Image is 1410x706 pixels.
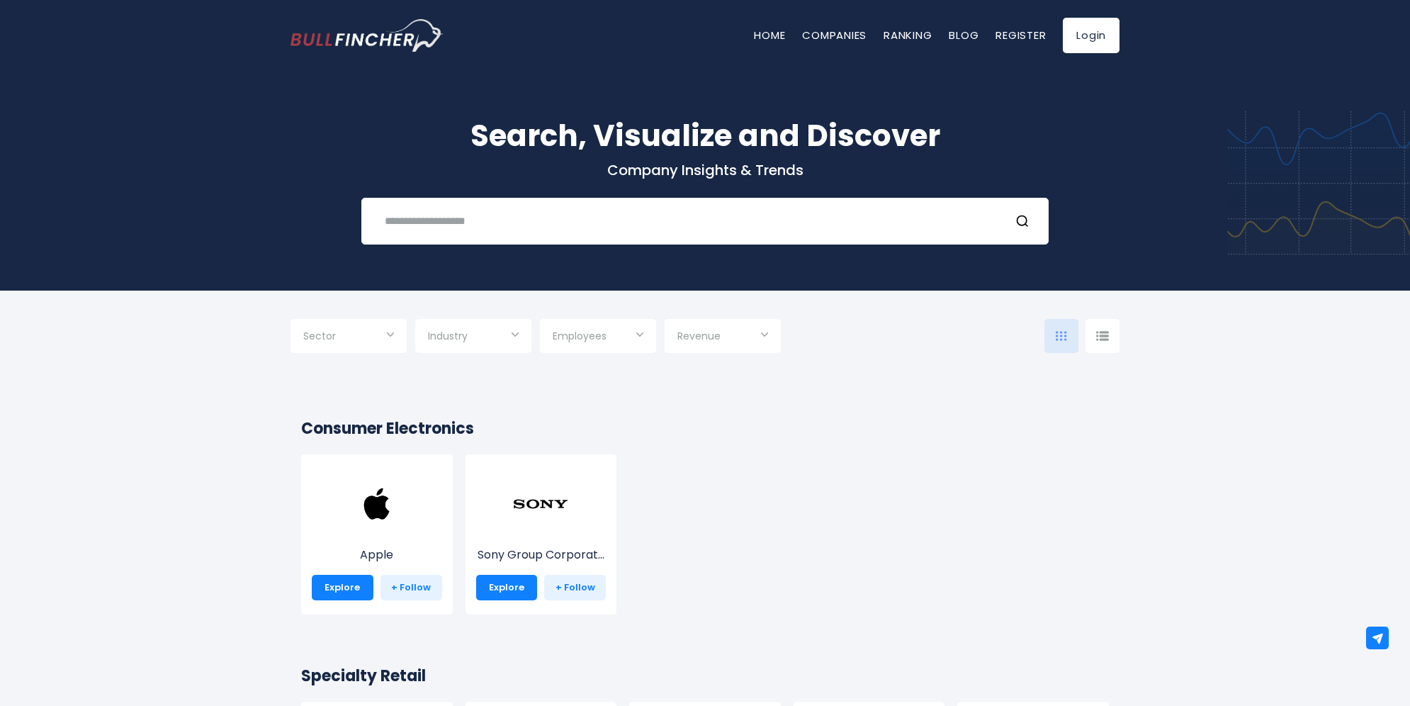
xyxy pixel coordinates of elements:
[301,417,1109,440] h2: Consumer Electronics
[1015,212,1034,230] button: Search
[303,325,394,350] input: Selection
[512,476,569,532] img: SONY.png
[303,330,336,342] span: Sector
[996,28,1046,43] a: Register
[291,161,1119,179] p: Company Insights & Trends
[476,547,607,564] p: Sony Group Corporation
[544,575,606,600] a: + Follow
[428,330,468,342] span: Industry
[802,28,867,43] a: Companies
[553,330,607,342] span: Employees
[754,28,785,43] a: Home
[312,575,373,600] a: Explore
[428,325,519,350] input: Selection
[476,575,538,600] a: Explore
[301,664,1109,688] h2: Specialty Retail
[1096,331,1109,341] img: icon-comp-list-view.svg
[553,325,643,350] input: Selection
[312,502,442,564] a: Apple
[476,502,607,564] a: Sony Group Corporat...
[380,575,442,600] a: + Follow
[291,113,1119,158] h1: Search, Visualize and Discover
[291,19,444,52] img: Bullfincher logo
[291,19,443,52] a: Go to homepage
[677,325,768,350] input: Selection
[312,547,442,564] p: Apple
[349,476,405,532] img: AAPL.png
[949,28,978,43] a: Blog
[677,330,721,342] span: Revenue
[1056,331,1067,341] img: icon-comp-grid.svg
[884,28,932,43] a: Ranking
[1063,18,1119,53] a: Login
